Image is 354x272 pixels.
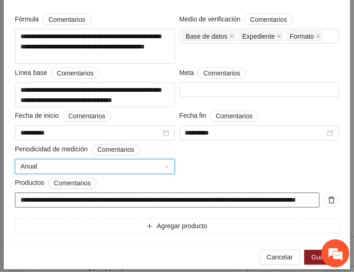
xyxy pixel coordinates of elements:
span: Base de datos [182,31,237,42]
span: close [229,34,234,39]
span: Comentarios [54,178,91,189]
button: Periodicidad de medición [91,144,140,156]
button: Línea base [51,68,100,79]
span: Base de datos [186,31,228,41]
button: Cancelar [260,250,301,265]
button: Medio de verificación [244,14,293,25]
span: Comentarios [97,145,134,155]
span: Comentarios [250,14,287,25]
span: Meta [180,68,247,79]
span: Comentarios [68,111,105,122]
span: Cancelar [267,252,293,263]
span: Medio de verificación [180,14,294,25]
span: close [277,34,281,39]
button: Fecha fin [210,111,259,122]
span: Línea base [15,68,100,79]
span: Anual [20,160,169,174]
span: Productos [15,178,97,189]
button: delete [324,193,339,208]
span: Formato [290,31,314,41]
div: Minimizar ventana de chat en vivo [153,5,175,27]
span: Comentarios [216,111,253,122]
span: Formato [286,31,323,42]
span: Expediente [242,31,275,41]
span: Fecha de inicio [15,111,111,122]
span: Comentarios [203,68,240,78]
span: Fecha fin [180,111,259,122]
button: Fecha de inicio [62,111,111,122]
span: Guardar [312,252,335,263]
span: Agregar producto [157,221,207,231]
span: No hay ninguna conversación en curso [23,99,159,194]
button: Meta [197,68,246,79]
div: Chatear ahora [50,208,132,225]
span: Comentarios [48,14,85,25]
span: plus [147,223,153,231]
span: delete [325,197,339,204]
span: Fórmula [15,14,92,25]
button: Productos [48,178,97,189]
span: close [316,34,321,39]
button: plusAgregar producto [15,219,339,234]
button: Fórmula [42,14,91,25]
span: Comentarios [57,68,94,78]
button: Guardar [304,250,343,265]
span: Periodicidad de medición [15,144,140,156]
div: Conversaciones [48,48,156,60]
span: Expediente [238,31,284,42]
